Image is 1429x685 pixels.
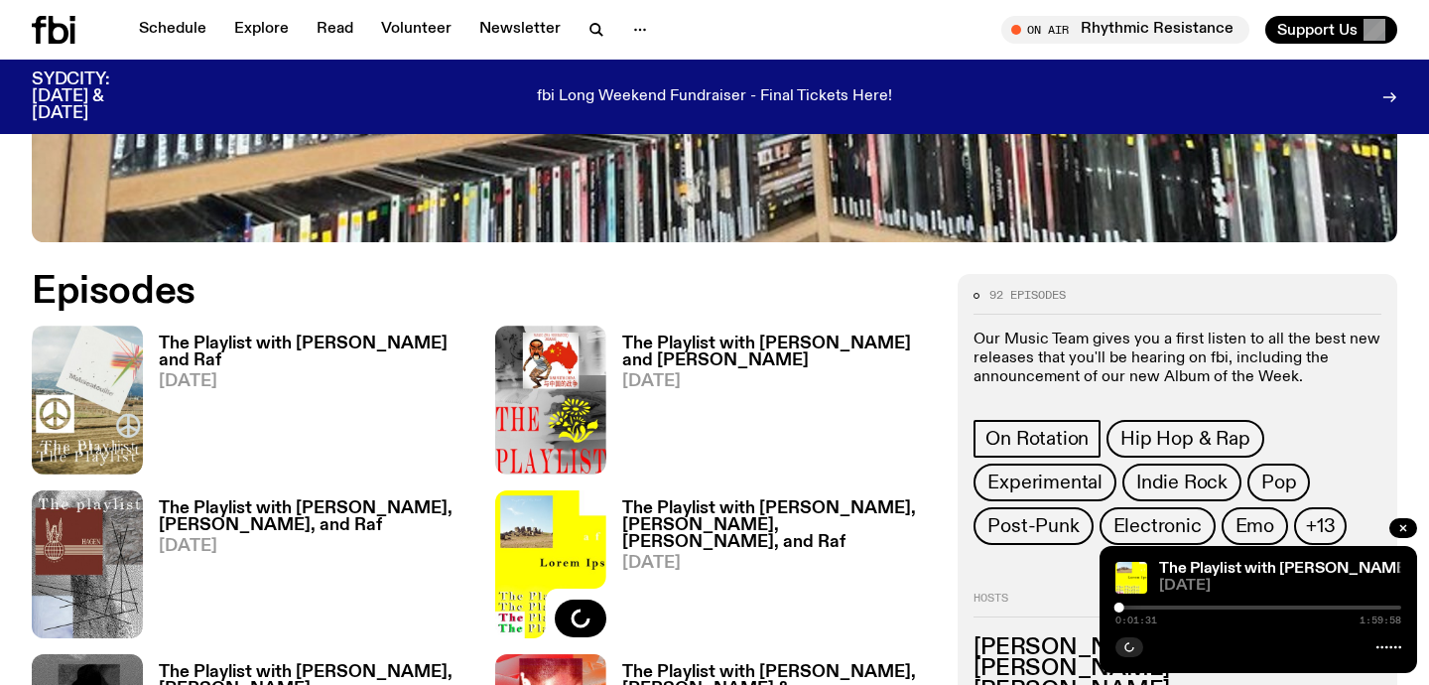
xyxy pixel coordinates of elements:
h3: [PERSON_NAME] [974,658,1381,680]
span: [DATE] [1159,579,1401,594]
span: Electronic [1113,515,1202,537]
span: 1:59:58 [1360,616,1401,625]
a: Newsletter [467,16,573,44]
span: 0:01:31 [1115,616,1157,625]
span: On Rotation [985,428,1089,450]
a: The Playlist with [PERSON_NAME], [PERSON_NAME], and Raf[DATE] [143,500,471,638]
p: Our Music Team gives you a first listen to all the best new releases that you'll be hearing on fb... [974,331,1381,388]
h3: The Playlist with [PERSON_NAME] and Raf [159,336,471,369]
h2: Episodes [32,274,934,310]
a: Experimental [974,464,1116,501]
a: Pop [1247,464,1310,501]
span: [DATE] [159,538,471,555]
a: The Playlist with [PERSON_NAME] and Raf[DATE] [143,336,471,474]
p: fbi Long Weekend Fundraiser - Final Tickets Here! [537,88,892,106]
span: Support Us [1277,21,1358,39]
span: Indie Rock [1136,472,1228,493]
span: [DATE] [159,373,471,390]
span: [DATE] [622,373,935,390]
a: The Playlist with [PERSON_NAME], [PERSON_NAME], [PERSON_NAME], and Raf[DATE] [606,500,935,638]
a: Schedule [127,16,218,44]
a: Read [305,16,365,44]
a: Hip Hop & Rap [1106,420,1263,458]
span: Emo [1235,515,1274,537]
a: On Rotation [974,420,1101,458]
h3: [PERSON_NAME] [974,637,1381,659]
button: +13 [1294,507,1347,545]
h3: The Playlist with [PERSON_NAME] and [PERSON_NAME] [622,336,935,369]
a: Emo [1222,507,1288,545]
a: Indie Rock [1122,464,1241,501]
span: Hip Hop & Rap [1120,428,1249,450]
h3: The Playlist with [PERSON_NAME], [PERSON_NAME], and Raf [159,500,471,534]
button: On AirRhythmic Resistance [1001,16,1249,44]
a: Volunteer [369,16,463,44]
a: Explore [222,16,301,44]
span: [DATE] [622,555,935,572]
span: +13 [1306,515,1335,537]
a: Post-Punk [974,507,1093,545]
span: Pop [1261,472,1296,493]
a: Electronic [1100,507,1216,545]
h3: SYDCITY: [DATE] & [DATE] [32,71,159,122]
h2: Hosts [974,593,1381,616]
span: 92 episodes [989,290,1066,301]
span: Experimental [987,472,1103,493]
button: Support Us [1265,16,1397,44]
h3: The Playlist with [PERSON_NAME], [PERSON_NAME], [PERSON_NAME], and Raf [622,500,935,551]
a: The Playlist with [PERSON_NAME] and [PERSON_NAME][DATE] [606,336,935,474]
span: Post-Punk [987,515,1079,537]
